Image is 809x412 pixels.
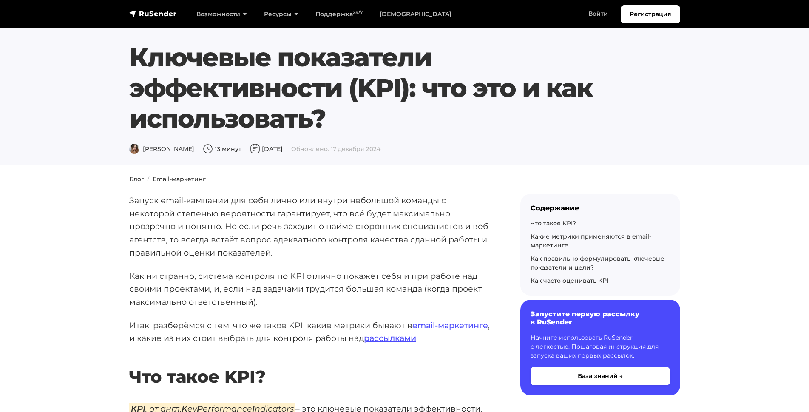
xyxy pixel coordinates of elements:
a: Возможности [188,6,255,23]
nav: breadcrumb [124,175,685,184]
sup: 24/7 [353,10,363,15]
span: 13 минут [203,145,241,153]
span: [PERSON_NAME] [129,145,194,153]
h2: Что такое KPI? [129,341,493,387]
span: [DATE] [250,145,283,153]
img: RuSender [129,9,177,18]
h1: Ключевые показатели эффективности (KPI): что это и как использовать? [129,42,633,134]
a: Что такое KPI? [531,219,576,227]
a: Регистрация [621,5,680,23]
p: Итак, разберёмся с тем, что же такое KPI, какие метрики бывают в , и какие из них стоит выбрать д... [129,319,493,345]
h6: Запустите первую рассылку в RuSender [531,310,670,326]
a: Какие метрики применяются в email-маркетинге [531,233,651,249]
span: Обновлено: 17 декабря 2024 [291,145,380,153]
img: Дата публикации [250,144,260,154]
a: Как правильно формулировать ключевые показатели и цели? [531,255,664,271]
button: База знаний → [531,367,670,385]
a: рассылками [364,333,416,343]
p: Как ни странно, система контроля по KPI отлично покажет себя и при работе над своими проектами, и... [129,270,493,309]
a: Войти [580,5,616,23]
a: Ресурсы [255,6,307,23]
a: Блог [129,175,144,183]
a: email-маркетинге [412,320,488,330]
a: Запустите первую рассылку в RuSender Начните использовать RuSender с легкостью. Пошаговая инструк... [520,300,680,395]
div: Содержание [531,204,670,212]
p: Начните использовать RuSender с легкостью. Пошаговая инструкция для запуска ваших первых рассылок. [531,333,670,360]
img: Время чтения [203,144,213,154]
a: [DEMOGRAPHIC_DATA] [371,6,460,23]
a: Поддержка24/7 [307,6,371,23]
a: Как часто оценивать KPI [531,277,608,284]
li: Email-маркетинг [144,175,206,184]
p: Запуск email-кампании для себя лично или внутри небольшой команды с некоторой степенью вероятност... [129,194,493,259]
